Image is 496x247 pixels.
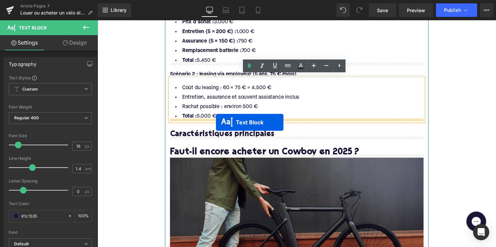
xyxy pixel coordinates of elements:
div: % [75,210,91,222]
div: Letter Spacing [9,179,92,183]
span: Entretien, assurance et souvent assistance inclus [87,76,207,82]
a: New Library [98,3,131,17]
span: Publish [444,7,461,13]
input: Color [21,212,64,220]
a: Design [50,35,99,50]
span: Louer ou acheter un vélo électrique : quelle option est faite pour vous ? [20,10,85,16]
strong: Total : [87,39,102,44]
div: Text Color [9,201,92,206]
span: Rachat possible : environ 500 € [87,86,164,92]
strong: Total : [87,96,102,101]
span: Coût du leasing : 60 × 75 € = 4.500 € [87,67,178,72]
span: px [85,189,91,194]
a: Preview [399,3,433,17]
button: Undo [336,3,350,17]
a: Tablet [234,3,250,17]
div: Font Weight [9,105,92,109]
button: Publish [436,3,477,17]
div: Open Intercom Messenger [473,224,489,240]
span: 1.000 € [87,9,161,15]
h2: Faut-il encore acheter un Cowboy en 2025 ? [74,130,334,141]
div: Text Styles [9,75,92,80]
a: Desktop [201,3,218,17]
a: Laptop [218,3,234,17]
iframe: Gorgias live chat messenger [375,194,402,219]
b: Custom [22,87,38,92]
span: 750 € [87,19,159,24]
h3: Caractéristiques principales [74,112,334,122]
strong: Entretien (5 × 200 €) : [87,9,142,15]
span: px [85,144,91,148]
span: 5.000 € [87,96,122,101]
div: Line Height [9,156,92,161]
span: Save [377,7,388,14]
b: Regular 400 [14,115,39,120]
span: Text Block [19,25,47,30]
span: Preview [407,7,425,14]
strong: Assurance (5 × 150 €) : [87,19,144,24]
span: Library [111,7,127,13]
button: More [480,3,493,17]
span: 700 € [87,29,162,34]
a: Mobile [250,3,266,17]
a: Article Pages [20,3,98,9]
div: Font [9,230,92,235]
strong: Scénario 2 : leasing via employeur (5 ans, 75 €/mois) [74,53,204,58]
i: Default [14,241,29,247]
div: Typography [9,57,36,67]
button: Redo [353,3,366,17]
div: Font Size [9,133,92,138]
span: 5.450 € [102,39,121,44]
strong: Remplacement batterie : [87,29,147,34]
span: em [85,167,91,171]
